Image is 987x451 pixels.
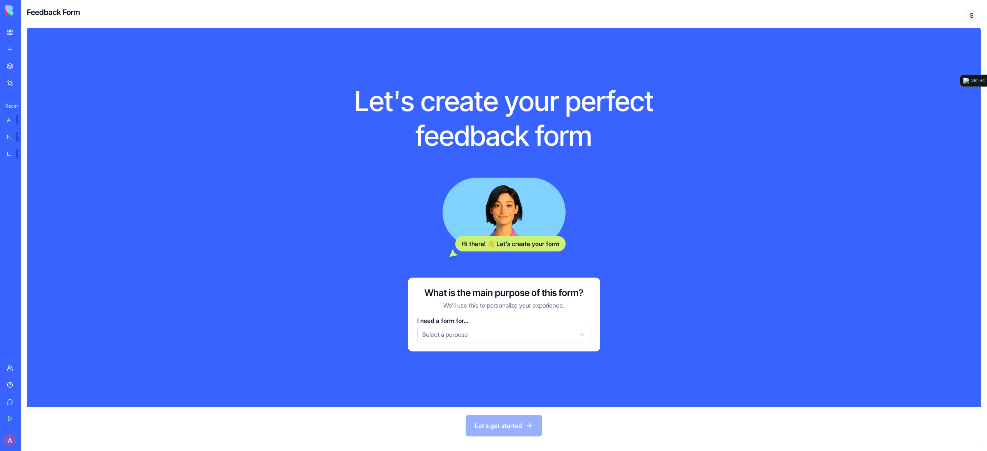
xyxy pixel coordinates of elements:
span: I need a form for... [417,317,468,325]
div: Feedback Form [7,133,11,141]
span: Recent [2,103,18,109]
a: Literary BlogTRY [2,146,33,161]
a: AI Logo GeneratorTRY [2,112,33,128]
h4: Feedback Form [27,7,80,18]
div: TRY [16,115,28,125]
div: 14m left [971,78,985,84]
a: Feedback FormTRY [2,129,33,145]
h1: Let's create your perfect feedback form [332,84,676,153]
div: AI Logo Generator [7,116,11,124]
img: ACg8ocLT8DwV1HqppkVy9-Ij6xIPML2hQXhvwpc3VXWI_7pVfe5hjQ=s96-c [4,434,16,446]
span: S [965,9,978,22]
img: logo [963,78,969,84]
div: Hi there! 👋 Let's create your form [455,236,566,251]
div: TRY [16,132,28,141]
div: TRY [16,149,28,158]
div: Literary Blog [7,150,11,158]
img: logo [5,5,53,16]
h3: What is the main purpose of this form? [424,287,583,299]
p: We'll use this to personalize your experience. [443,301,564,310]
